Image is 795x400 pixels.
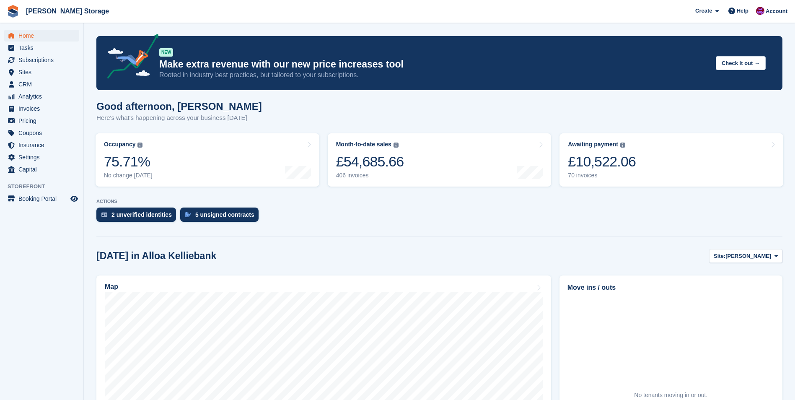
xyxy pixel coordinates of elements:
[159,48,173,57] div: NEW
[766,7,787,16] span: Account
[18,91,69,102] span: Analytics
[96,101,262,112] h1: Good afternoon, [PERSON_NAME]
[4,30,79,42] a: menu
[104,141,135,148] div: Occupancy
[4,164,79,175] a: menu
[137,143,142,148] img: icon-info-grey-7440780725fd019a000dd9b08b2336e03edf1995a4989e88bcd33f0948082b44.svg
[23,4,112,18] a: [PERSON_NAME] Storage
[105,283,118,291] h2: Map
[18,139,69,151] span: Insurance
[4,193,79,205] a: menu
[567,283,774,293] h2: Move ins / outs
[4,78,79,90] a: menu
[96,208,180,226] a: 2 unverified identities
[18,193,69,205] span: Booking Portal
[185,212,191,217] img: contract_signature_icon-13c848040528278c33f63329250d36e43548de30e8caae1d1a13099fd9432cc5.svg
[96,199,782,204] p: ACTIONS
[716,56,766,70] button: Check it out →
[18,127,69,139] span: Coupons
[336,141,391,148] div: Month-to-date sales
[4,54,79,66] a: menu
[18,78,69,90] span: CRM
[69,194,79,204] a: Preview store
[18,42,69,54] span: Tasks
[18,151,69,163] span: Settings
[96,133,319,187] a: Occupancy 75.71% No change [DATE]
[4,91,79,102] a: menu
[195,211,254,218] div: 5 unsigned contracts
[737,7,748,15] span: Help
[104,172,153,179] div: No change [DATE]
[18,54,69,66] span: Subscriptions
[336,172,404,179] div: 406 invoices
[336,153,404,170] div: £54,685.66
[18,103,69,114] span: Invoices
[111,211,172,218] div: 2 unverified identities
[725,252,771,260] span: [PERSON_NAME]
[709,249,782,263] button: Site: [PERSON_NAME]
[101,212,107,217] img: verify_identity-adf6edd0f0f0b5bbfe63781bf79b02c33cf7c696d77639b501bdc392416b5a36.svg
[568,153,636,170] div: £10,522.06
[695,7,712,15] span: Create
[18,164,69,175] span: Capital
[159,58,709,70] p: Make extra revenue with our new price increases tool
[104,153,153,170] div: 75.71%
[4,115,79,127] a: menu
[328,133,552,187] a: Month-to-date sales £54,685.66 406 invoices
[4,42,79,54] a: menu
[568,172,636,179] div: 70 invoices
[568,141,618,148] div: Awaiting payment
[7,5,19,18] img: stora-icon-8386f47178a22dfd0bd8f6a31ec36ba5ce8667c1dd55bd0f319d3a0aa187defe.svg
[96,250,216,262] h2: [DATE] in Alloa Kelliebank
[559,133,783,187] a: Awaiting payment £10,522.06 70 invoices
[634,391,707,400] div: No tenants moving in or out.
[18,30,69,42] span: Home
[96,113,262,123] p: Here's what's happening across your business [DATE]
[18,115,69,127] span: Pricing
[8,182,83,191] span: Storefront
[159,70,709,80] p: Rooted in industry best practices, but tailored to your subscriptions.
[180,208,263,226] a: 5 unsigned contracts
[4,66,79,78] a: menu
[100,34,159,82] img: price-adjustments-announcement-icon-8257ccfd72463d97f412b2fc003d46551f7dbcb40ab6d574587a9cd5c0d94...
[756,7,764,15] img: Audra Whitelaw
[714,252,725,260] span: Site:
[4,127,79,139] a: menu
[4,139,79,151] a: menu
[18,66,69,78] span: Sites
[4,151,79,163] a: menu
[620,143,625,148] img: icon-info-grey-7440780725fd019a000dd9b08b2336e03edf1995a4989e88bcd33f0948082b44.svg
[4,103,79,114] a: menu
[394,143,399,148] img: icon-info-grey-7440780725fd019a000dd9b08b2336e03edf1995a4989e88bcd33f0948082b44.svg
